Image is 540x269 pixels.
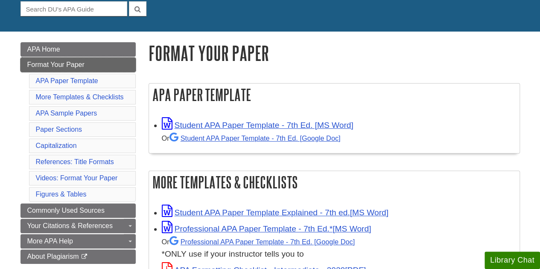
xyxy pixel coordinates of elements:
span: APA Home [27,46,60,53]
span: More APA Help [27,237,73,245]
small: Or [162,134,341,142]
a: Professional APA Paper Template - 7th Ed. [169,238,355,246]
a: Your Citations & References [20,219,136,233]
a: About Plagiarism [20,249,136,264]
a: Link opens in new window [162,208,388,217]
a: Format Your Paper [20,58,136,72]
div: Guide Page Menu [20,42,136,264]
h2: More Templates & Checklists [149,171,520,194]
h1: Format Your Paper [149,42,520,64]
input: Search DU's APA Guide [20,1,127,16]
a: Paper Sections [36,126,82,133]
a: Student APA Paper Template - 7th Ed. [Google Doc] [169,134,341,142]
a: References: Title Formats [36,158,114,165]
button: Library Chat [485,252,540,269]
span: Format Your Paper [27,61,85,68]
a: Videos: Format Your Paper [36,174,118,182]
a: More Templates & Checklists [36,93,124,101]
i: This link opens in a new window [81,254,88,260]
a: Figures & Tables [36,191,87,198]
span: Your Citations & References [27,222,113,229]
span: Commonly Used Sources [27,207,105,214]
a: APA Home [20,42,136,57]
span: About Plagiarism [27,253,79,260]
a: More APA Help [20,234,136,249]
small: Or [162,238,355,246]
div: *ONLY use if your instructor tells you to [162,235,515,260]
a: Link opens in new window [162,121,353,130]
h2: APA Paper Template [149,84,520,106]
a: APA Sample Papers [36,110,97,117]
a: APA Paper Template [36,77,98,84]
a: Capitalization [36,142,77,149]
a: Link opens in new window [162,224,371,233]
a: Commonly Used Sources [20,203,136,218]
